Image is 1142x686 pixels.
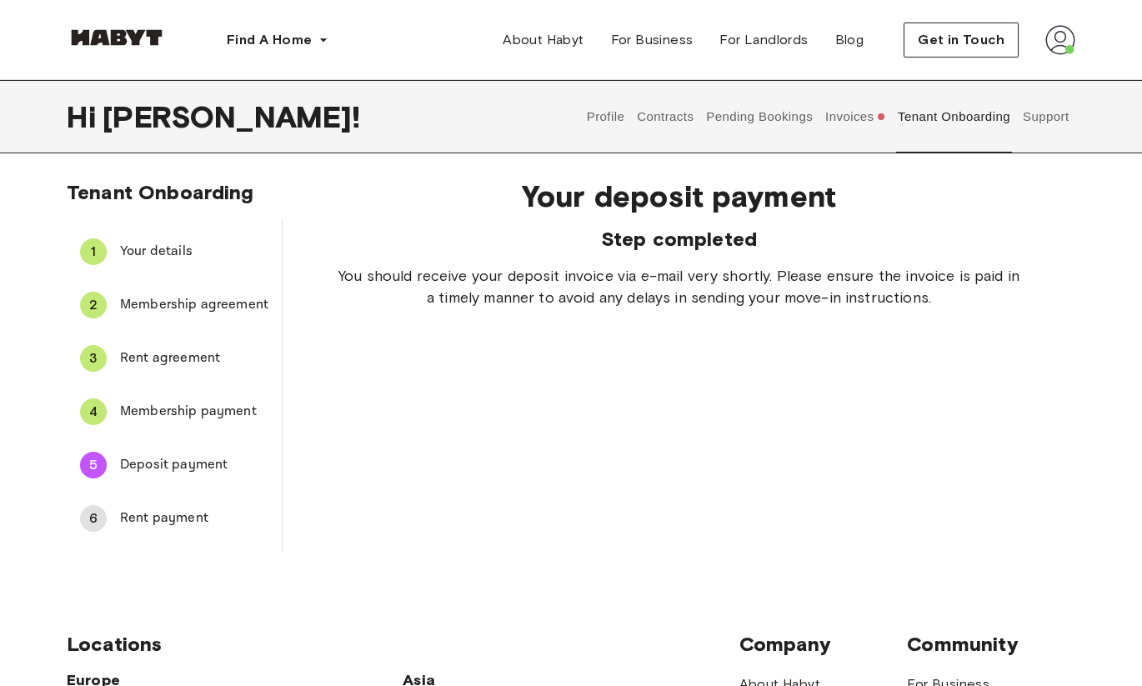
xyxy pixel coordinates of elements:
span: [PERSON_NAME] ! [103,99,360,134]
a: About Habyt [489,23,597,57]
span: Your deposit payment [336,178,1022,213]
div: 4Membership payment [67,392,282,432]
img: avatar [1045,25,1075,55]
span: For Landlords [719,30,808,50]
div: 6 [80,505,107,532]
div: 5 [80,452,107,478]
span: Step completed [336,227,1022,252]
div: user profile tabs [580,80,1075,153]
button: Contracts [635,80,696,153]
div: 6Rent payment [67,498,282,538]
a: For Business [598,23,707,57]
span: Deposit payment [120,455,268,475]
div: 2 [80,292,107,318]
a: For Landlords [706,23,821,57]
button: Profile [584,80,627,153]
button: Find A Home [213,23,342,57]
div: 3Rent agreement [67,338,282,378]
span: About Habyt [503,30,584,50]
span: Rent agreement [120,348,268,368]
span: Blog [835,30,864,50]
button: Tenant Onboarding [896,80,1013,153]
span: Get in Touch [918,30,1004,50]
span: For Business [611,30,694,50]
span: Find A Home [227,30,312,50]
div: 1 [80,238,107,265]
span: You should receive your deposit invoice via e-mail very shortly. Please ensure the invoice is pai... [336,265,1022,308]
span: Rent payment [120,508,268,528]
div: 1Your details [67,232,282,272]
span: Company [739,632,908,657]
span: Membership payment [120,402,268,422]
button: Invoices [824,80,888,153]
div: 3 [80,345,107,372]
span: Your details [120,242,268,262]
span: Hi [67,99,103,134]
div: 5Deposit payment [67,445,282,485]
button: Get in Touch [904,23,1019,58]
button: Support [1020,80,1071,153]
button: Pending Bookings [704,80,815,153]
span: Community [907,632,1075,657]
div: 4 [80,398,107,425]
span: Membership agreement [120,295,268,315]
span: Tenant Onboarding [67,180,254,204]
span: Locations [67,632,739,657]
div: 2Membership agreement [67,285,282,325]
a: Blog [822,23,878,57]
img: Habyt [67,29,167,46]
